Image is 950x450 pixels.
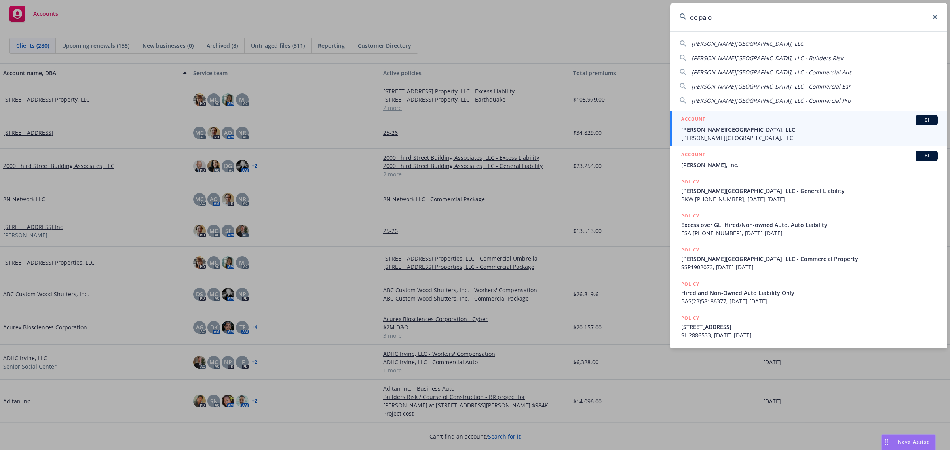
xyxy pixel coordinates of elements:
span: [PERSON_NAME][GEOGRAPHIC_DATA], LLC - Commercial Pro [692,97,851,104]
button: Nova Assist [881,434,936,450]
span: Excess over GL, Hired/Non-owned Auto, Auto Liability [681,221,938,229]
h5: ACCOUNT [681,151,705,160]
span: ESA [PHONE_NUMBER], [DATE]-[DATE] [681,229,938,237]
a: POLICY[PERSON_NAME][GEOGRAPHIC_DATA], LLC - Commercial PropertySSP1902073, [DATE]-[DATE] [670,242,947,276]
a: ACCOUNTBI[PERSON_NAME][GEOGRAPHIC_DATA], LLC[PERSON_NAME][GEOGRAPHIC_DATA], LLC [670,111,947,146]
h5: POLICY [681,212,699,220]
span: SSP1902073, [DATE]-[DATE] [681,263,938,271]
a: POLICY[PERSON_NAME][GEOGRAPHIC_DATA], LLC - General LiabilityBKW [PHONE_NUMBER], [DATE]-[DATE] [670,174,947,208]
h5: POLICY [681,314,699,322]
h5: POLICY [681,280,699,288]
span: [PERSON_NAME][GEOGRAPHIC_DATA], LLC - General Liability [681,187,938,195]
span: BAS(23)58186377, [DATE]-[DATE] [681,297,938,305]
input: Search... [670,3,947,31]
span: SL 2886533, [DATE]-[DATE] [681,331,938,339]
span: [PERSON_NAME][GEOGRAPHIC_DATA], LLC - Commercial Ear [692,83,851,90]
h5: ACCOUNT [681,115,705,125]
span: BI [919,152,935,159]
span: [PERSON_NAME], Inc. [681,161,938,169]
a: POLICYExcess over GL, Hired/Non-owned Auto, Auto LiabilityESA [PHONE_NUMBER], [DATE]-[DATE] [670,208,947,242]
span: [PERSON_NAME][GEOGRAPHIC_DATA], LLC - Commercial Aut [692,68,851,76]
span: [PERSON_NAME][GEOGRAPHIC_DATA], LLC - Commercial Property [681,255,938,263]
span: Hired and Non-Owned Auto Liability Only [681,289,938,297]
span: Nova Assist [898,439,929,445]
h5: POLICY [681,246,699,254]
h5: POLICY [681,178,699,186]
span: [PERSON_NAME][GEOGRAPHIC_DATA], LLC [681,125,938,134]
a: POLICY[STREET_ADDRESS]SL 2886533, [DATE]-[DATE] [670,310,947,344]
span: [PERSON_NAME][GEOGRAPHIC_DATA], LLC [681,134,938,142]
span: BI [919,117,935,124]
a: POLICYHired and Non-Owned Auto Liability OnlyBAS(23)58186377, [DATE]-[DATE] [670,276,947,310]
span: [STREET_ADDRESS] [681,323,938,331]
span: BKW [PHONE_NUMBER], [DATE]-[DATE] [681,195,938,203]
div: Drag to move [882,435,891,450]
span: [PERSON_NAME][GEOGRAPHIC_DATA], LLC [692,40,804,47]
span: [PERSON_NAME][GEOGRAPHIC_DATA], LLC - Builders Risk [692,54,843,62]
a: ACCOUNTBI[PERSON_NAME], Inc. [670,146,947,174]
